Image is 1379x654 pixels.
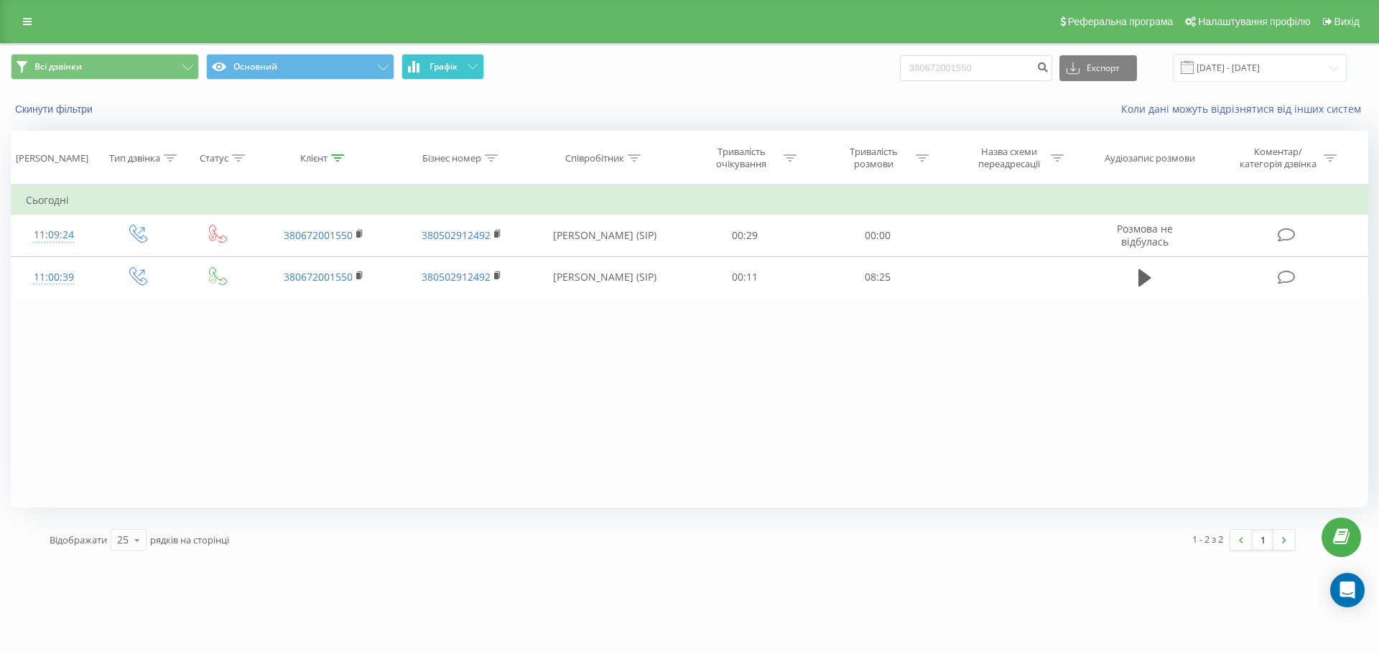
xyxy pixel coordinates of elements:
[284,228,353,242] a: 380672001550
[1117,222,1173,248] span: Розмова не відбулась
[530,256,679,298] td: [PERSON_NAME] (SIP)
[11,103,100,116] button: Скинути фільтри
[1330,573,1365,607] div: Open Intercom Messenger
[1236,146,1320,170] div: Коментар/категорія дзвінка
[430,62,458,72] span: Графік
[422,270,491,284] a: 380502912492
[1068,16,1174,27] span: Реферальна програма
[206,54,394,80] button: Основний
[1252,530,1273,550] a: 1
[1334,16,1360,27] span: Вихід
[565,152,624,164] div: Співробітник
[970,146,1047,170] div: Назва схеми переадресації
[26,221,82,249] div: 11:09:24
[109,152,160,164] div: Тип дзвінка
[34,61,82,73] span: Всі дзвінки
[811,215,943,256] td: 00:00
[679,256,811,298] td: 00:11
[900,55,1052,81] input: Пошук за номером
[1121,102,1368,116] a: Коли дані можуть відрізнятися вiд інших систем
[401,54,484,80] button: Графік
[1059,55,1137,81] button: Експорт
[703,146,780,170] div: Тривалість очікування
[300,152,328,164] div: Клієнт
[422,228,491,242] a: 380502912492
[811,256,943,298] td: 08:25
[1198,16,1310,27] span: Налаштування профілю
[530,215,679,256] td: [PERSON_NAME] (SIP)
[1192,532,1223,546] div: 1 - 2 з 2
[422,152,481,164] div: Бізнес номер
[16,152,88,164] div: [PERSON_NAME]
[679,215,811,256] td: 00:29
[835,146,912,170] div: Тривалість розмови
[11,186,1368,215] td: Сьогодні
[1105,152,1195,164] div: Аудіозапис розмови
[50,533,107,546] span: Відображати
[117,533,129,547] div: 25
[26,263,82,291] div: 11:00:39
[284,270,353,284] a: 380672001550
[150,533,229,546] span: рядків на сторінці
[200,152,228,164] div: Статус
[11,54,199,80] button: Всі дзвінки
